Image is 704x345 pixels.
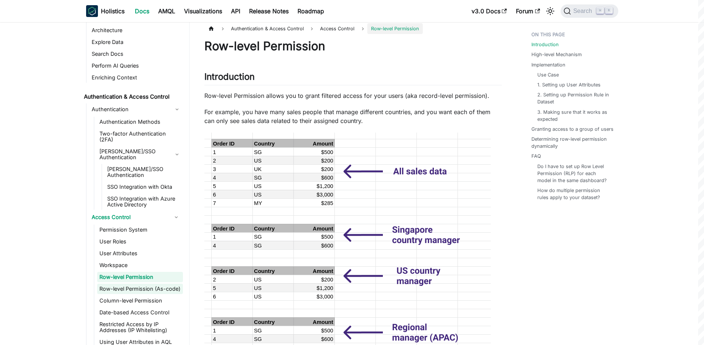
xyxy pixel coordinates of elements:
a: Visualizations [180,5,227,17]
p: Row-level Permission allows you to grant filtered access for your users (aka record-level permiss... [204,91,502,100]
a: API [227,5,245,17]
a: Explore Data [89,37,183,47]
a: Docs [130,5,154,17]
img: Holistics [86,5,98,17]
a: SSO Integration with Azure Active Directory [105,194,183,210]
a: Workspace [97,260,183,270]
h1: Row-level Permission [204,39,502,54]
a: Enriching Context [89,72,183,83]
a: AMQL [154,5,180,17]
a: Use Case [537,71,559,78]
span: Row-level Permission [367,23,423,34]
a: Authentication & Access Control [82,92,183,102]
button: Search (Command+K) [561,4,618,18]
button: Switch between dark and light mode (currently light mode) [544,5,556,17]
a: Date-based Access Control [97,307,183,318]
a: Restricted Access by IP Addresses (IP Whitelisting) [97,319,183,335]
a: Granting access to a group of users [531,126,613,133]
nav: Docs sidebar [79,22,190,345]
a: Search Docs [89,49,183,59]
span: Access Control [320,26,354,31]
a: 1. Setting up User Attributes [537,81,601,88]
a: [PERSON_NAME]/SSO Authentication [105,164,183,180]
a: Introduction [531,41,559,48]
a: 2. Setting up Permission Rule in Dataset [537,91,611,105]
a: Two-factor Authentication (2FA) [97,129,183,145]
a: Determining row-level permission dynamically [531,136,614,150]
a: Perform AI Queries [89,61,183,71]
kbd: ⌘ [596,7,604,14]
a: FAQ [531,153,541,160]
a: Permission System [97,225,183,235]
a: Access Control [316,23,358,34]
a: [PERSON_NAME]/SSO Authentication [97,146,183,163]
a: SSO Integration with Okta [105,182,183,192]
a: HolisticsHolistics [86,5,125,17]
a: Column-level Permission [97,296,183,306]
a: Forum [511,5,544,17]
a: Do I have to set up Row Level Permission (RLP) for each model in the same dashboard? [537,163,611,184]
span: Authentication & Access Control [227,23,307,34]
a: User Attributes [97,248,183,259]
a: 3. Making sure that it works as expected [537,109,611,123]
a: v3.0 Docs [467,5,511,17]
a: Home page [204,23,218,34]
a: How do multiple permission rules apply to your dataset? [537,187,611,201]
span: Search [571,8,596,14]
a: Row-level Permission (As-code) [97,284,183,294]
a: Authentication Methods [97,117,183,127]
h2: Introduction [204,71,502,85]
b: Holistics [101,7,125,16]
a: High-level Mechanism [531,51,582,58]
a: Architecture [89,25,183,35]
a: Authentication [89,103,183,115]
a: Access Control [89,211,170,223]
button: Collapse sidebar category 'Access Control' [170,211,183,223]
kbd: K [605,7,613,14]
a: Implementation [531,61,565,68]
a: Row-level Permission [97,272,183,282]
p: For example, you have many sales people that manage different countries, and you want each of the... [204,107,502,125]
a: User Roles [97,236,183,247]
a: Release Notes [245,5,293,17]
a: Roadmap [293,5,329,17]
nav: Breadcrumbs [204,23,502,34]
